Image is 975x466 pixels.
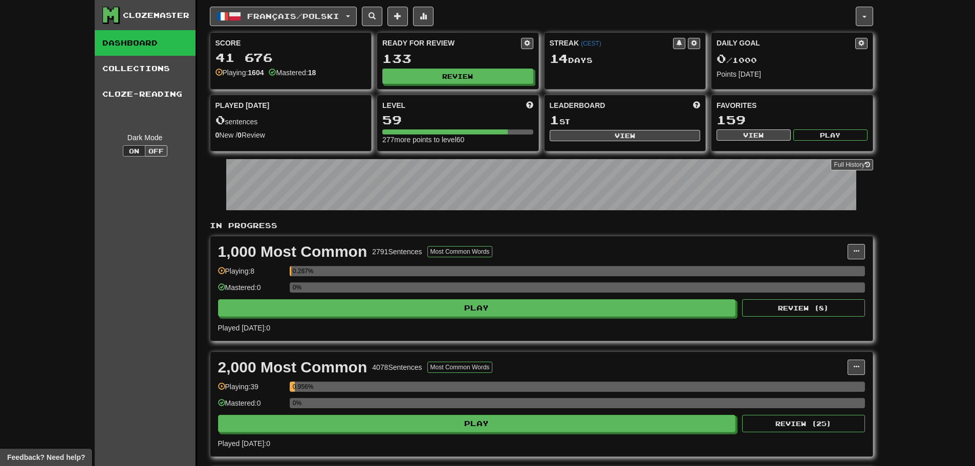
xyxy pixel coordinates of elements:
button: Play [218,415,736,432]
div: Mastered: 0 [218,282,285,299]
span: Leaderboard [550,100,605,110]
a: (CEST) [581,40,601,47]
button: Review (8) [742,299,865,317]
button: Review [382,69,533,84]
span: Score more points to level up [526,100,533,110]
div: 4078 Sentences [372,362,422,372]
a: Collections [95,56,196,81]
div: Points [DATE] [717,69,868,79]
div: Clozemaster [123,10,189,20]
span: 0 [215,113,225,127]
strong: 1604 [248,69,264,77]
span: Played [DATE]: 0 [218,324,270,332]
div: Daily Goal [717,38,855,49]
button: Off [145,145,167,157]
div: Favorites [717,100,868,110]
button: On [123,145,145,157]
div: Playing: 8 [218,266,285,283]
button: Review (25) [742,415,865,432]
button: Français/Polski [210,7,357,26]
span: / 1000 [717,56,757,64]
div: 41 676 [215,51,366,64]
span: 1 [550,113,559,127]
div: Playing: [215,68,264,78]
span: 14 [550,51,568,65]
button: Add sentence to collection [387,7,408,26]
button: View [550,130,701,141]
button: Play [218,299,736,317]
div: st [550,114,701,127]
span: Played [DATE] [215,100,270,110]
div: Day s [550,52,701,65]
div: Mastered: [269,68,316,78]
a: Dashboard [95,30,196,56]
a: Cloze-Reading [95,81,196,107]
div: 2791 Sentences [372,247,422,257]
div: 277 more points to level 60 [382,135,533,145]
button: Most Common Words [427,246,493,257]
div: Dark Mode [102,132,188,143]
div: Ready for Review [382,38,521,48]
div: 1,000 Most Common [218,244,367,259]
div: Mastered: 0 [218,398,285,415]
button: View [717,129,791,141]
div: 2,000 Most Common [218,360,367,375]
div: 159 [717,114,868,126]
p: In Progress [210,220,873,231]
button: Most Common Words [427,362,493,373]
span: 0 [717,51,726,65]
a: Full History [831,159,873,170]
button: More stats [413,7,434,26]
button: Play [793,129,868,141]
div: Playing: 39 [218,382,285,398]
div: New / Review [215,130,366,140]
div: sentences [215,114,366,127]
div: 0.956% [293,382,295,392]
div: 59 [382,114,533,126]
span: Level [382,100,405,110]
strong: 0 [237,131,242,139]
button: Search sentences [362,7,382,26]
span: This week in points, UTC [693,100,700,110]
div: 133 [382,52,533,65]
strong: 0 [215,131,220,139]
div: Streak [550,38,674,48]
span: Français / Polski [247,12,339,20]
div: Score [215,38,366,48]
span: Played [DATE]: 0 [218,439,270,448]
span: Open feedback widget [7,452,85,462]
strong: 18 [308,69,316,77]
